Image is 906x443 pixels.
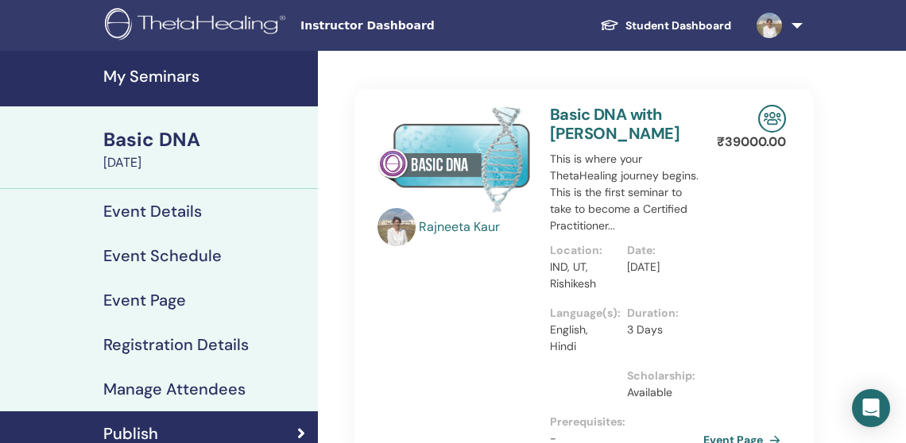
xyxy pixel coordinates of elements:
[103,379,246,399] h4: Manage Attendees
[103,424,158,443] h4: Publish
[300,17,539,34] span: Instructor Dashboard
[587,11,744,40] a: Student Dashboard
[852,389,890,427] div: Open Intercom Messenger
[103,246,222,265] h4: Event Schedule
[377,105,531,213] img: Basic DNA
[627,242,695,259] p: Date :
[377,208,416,246] img: default.jpg
[103,291,186,310] h4: Event Page
[627,384,695,401] p: Available
[103,67,308,86] h4: My Seminars
[103,126,308,153] div: Basic DNA
[105,8,291,44] img: logo.png
[757,13,782,38] img: default.jpg
[103,335,249,354] h4: Registration Details
[717,133,786,152] p: ₹ 39000.00
[627,368,695,384] p: Scholarship :
[550,305,618,322] p: Language(s) :
[550,322,618,355] p: English, Hindi
[419,218,534,237] a: Rajneeta Kaur
[550,259,618,292] p: IND, UT, Rishikesh
[627,305,695,322] p: Duration :
[550,104,679,144] a: Basic DNA with [PERSON_NAME]
[627,259,695,275] p: [DATE]
[103,202,202,221] h4: Event Details
[550,414,703,430] p: Prerequisites :
[550,151,703,234] p: This is where your ThetaHealing journey begins. This is the first seminar to take to become a Cer...
[94,126,318,172] a: Basic DNA[DATE]
[550,242,618,259] p: Location :
[758,105,786,133] img: In-Person Seminar
[627,322,695,338] p: 3 Days
[600,18,619,32] img: graduation-cap-white.svg
[103,153,308,172] div: [DATE]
